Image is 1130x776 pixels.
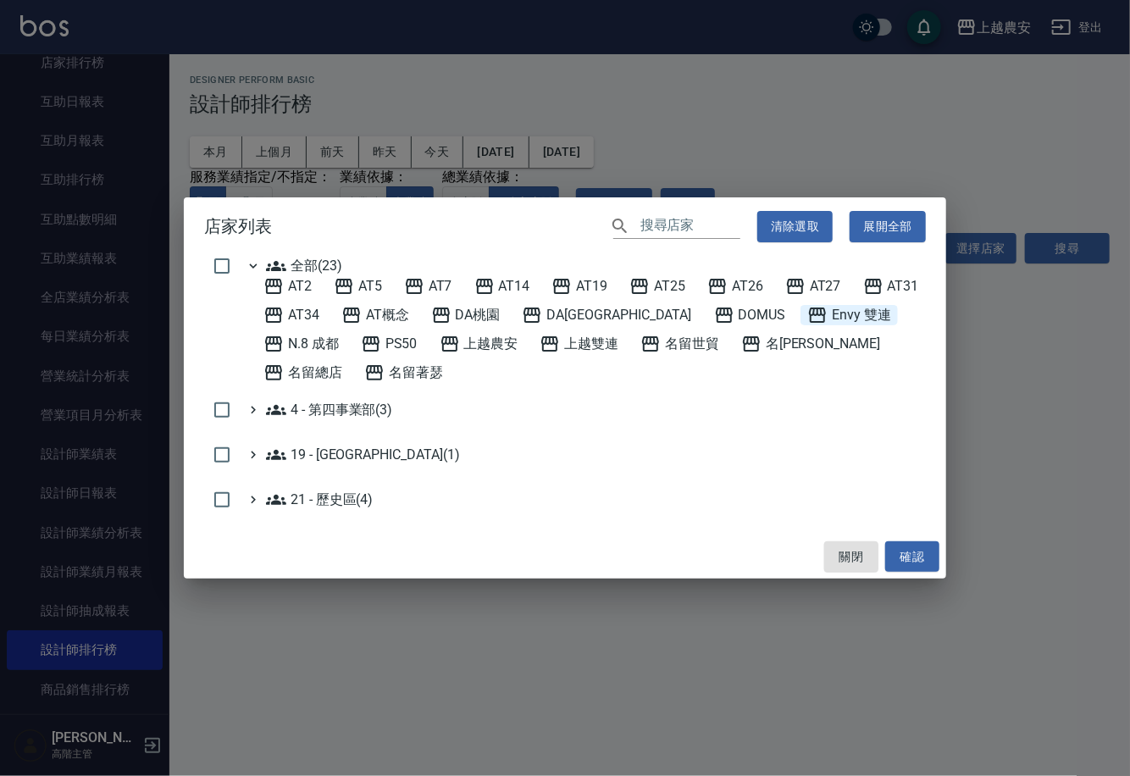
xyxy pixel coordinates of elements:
[785,276,841,297] span: AT27
[440,334,518,354] span: 上越農安
[640,214,740,239] input: 搜尋店家
[361,334,418,354] span: PS50
[263,363,342,383] span: 名留總店
[266,400,392,420] span: 4 - 第四事業部(3)
[266,490,373,510] span: 21 - 歷史區(4)
[431,305,501,325] span: DA桃園
[824,541,878,573] button: 關閉
[364,363,443,383] span: 名留著瑟
[334,276,382,297] span: AT5
[850,211,926,242] button: 展開全部
[266,445,460,465] span: 19 - [GEOGRAPHIC_DATA](1)
[184,197,946,256] h2: 店家列表
[551,276,607,297] span: AT19
[263,276,312,297] span: AT2
[741,334,880,354] span: 名[PERSON_NAME]
[404,276,452,297] span: AT7
[807,305,891,325] span: Envy 雙連
[263,305,319,325] span: AT34
[707,276,763,297] span: AT26
[266,256,342,276] span: 全部(23)
[714,305,786,325] span: DOMUS
[540,334,618,354] span: 上越雙連
[474,276,530,297] span: AT14
[341,305,409,325] span: AT概念
[885,541,939,573] button: 確認
[757,211,834,242] button: 清除選取
[640,334,719,354] span: 名留世貿
[629,276,685,297] span: AT25
[522,305,691,325] span: DA[GEOGRAPHIC_DATA]
[863,276,919,297] span: AT31
[263,334,339,354] span: N.8 成都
